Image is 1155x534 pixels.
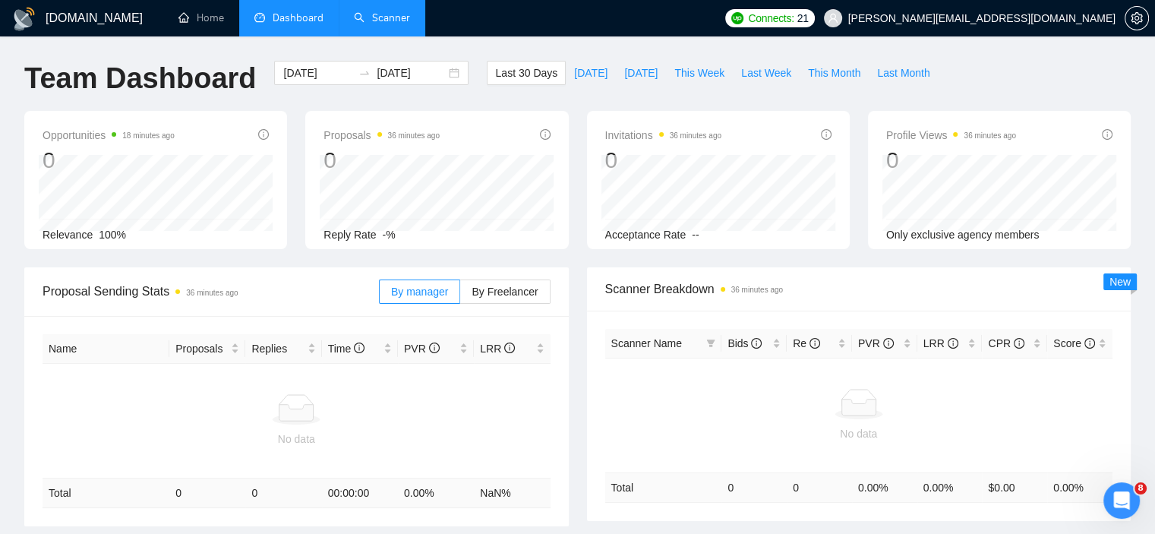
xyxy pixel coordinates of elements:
[49,431,544,447] div: No data
[358,67,371,79] span: swap-right
[273,11,323,24] span: Dashboard
[178,11,224,24] a: homeHome
[43,334,169,364] th: Name
[474,479,550,508] td: NaN %
[727,337,762,349] span: Bids
[99,229,126,241] span: 100%
[886,229,1040,241] span: Only exclusive agency members
[1047,472,1112,502] td: 0.00 %
[404,343,440,355] span: PVR
[480,343,515,355] span: LRR
[1125,12,1149,24] a: setting
[703,332,718,355] span: filter
[731,286,783,294] time: 36 minutes ago
[741,65,791,81] span: Last Week
[624,65,658,81] span: [DATE]
[43,146,175,175] div: 0
[923,337,958,349] span: LRR
[323,126,440,144] span: Proposals
[1125,12,1148,24] span: setting
[323,146,440,175] div: 0
[398,479,474,508] td: 0.00 %
[917,472,983,502] td: 0.00 %
[1102,129,1112,140] span: info-circle
[358,67,371,79] span: to
[323,229,376,241] span: Reply Rate
[1084,338,1095,349] span: info-circle
[611,337,682,349] span: Scanner Name
[540,129,551,140] span: info-circle
[254,12,265,23] span: dashboard
[1125,6,1149,30] button: setting
[797,10,809,27] span: 21
[721,472,787,502] td: 0
[877,65,929,81] span: Last Month
[988,337,1024,349] span: CPR
[808,65,860,81] span: This Month
[328,343,364,355] span: Time
[692,229,699,241] span: --
[429,343,440,353] span: info-circle
[472,286,538,298] span: By Freelancer
[1014,338,1024,349] span: info-circle
[245,479,321,508] td: 0
[251,340,304,357] span: Replies
[24,61,256,96] h1: Team Dashboard
[809,338,820,349] span: info-circle
[787,472,852,502] td: 0
[1109,276,1131,288] span: New
[666,61,733,85] button: This Week
[377,65,446,81] input: End date
[487,61,566,85] button: Last 30 Days
[869,61,938,85] button: Last Month
[733,61,800,85] button: Last Week
[731,12,743,24] img: upwork-logo.png
[283,65,352,81] input: Start date
[566,61,616,85] button: [DATE]
[175,340,228,357] span: Proposals
[706,339,715,348] span: filter
[748,10,794,27] span: Connects:
[169,479,245,508] td: 0
[886,126,1016,144] span: Profile Views
[43,229,93,241] span: Relevance
[982,472,1047,502] td: $ 0.00
[670,131,721,140] time: 36 minutes ago
[605,472,722,502] td: Total
[574,65,607,81] span: [DATE]
[388,131,440,140] time: 36 minutes ago
[852,472,917,502] td: 0.00 %
[605,146,721,175] div: 0
[793,337,820,349] span: Re
[964,131,1015,140] time: 36 minutes ago
[186,289,238,297] time: 36 minutes ago
[828,13,838,24] span: user
[495,65,557,81] span: Last 30 Days
[751,338,762,349] span: info-circle
[43,126,175,144] span: Opportunities
[391,286,448,298] span: By manager
[821,129,832,140] span: info-circle
[122,131,174,140] time: 18 minutes ago
[605,280,1113,299] span: Scanner Breakdown
[504,343,515,353] span: info-circle
[12,7,36,31] img: logo
[605,126,721,144] span: Invitations
[322,479,398,508] td: 00:00:00
[605,229,686,241] span: Acceptance Rate
[43,282,379,301] span: Proposal Sending Stats
[883,338,894,349] span: info-circle
[948,338,958,349] span: info-circle
[383,229,396,241] span: -%
[674,65,724,81] span: This Week
[245,334,321,364] th: Replies
[258,129,269,140] span: info-circle
[1103,482,1140,519] iframe: Intercom live chat
[354,343,364,353] span: info-circle
[1134,482,1147,495] span: 8
[354,11,410,24] a: searchScanner
[858,337,894,349] span: PVR
[886,146,1016,175] div: 0
[43,479,169,508] td: Total
[611,425,1107,442] div: No data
